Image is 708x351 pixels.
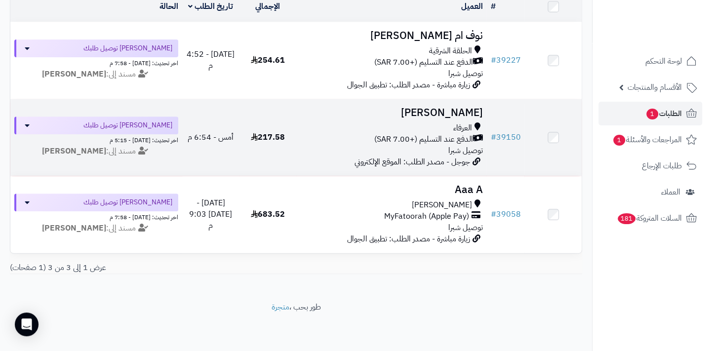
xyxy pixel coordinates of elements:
span: [PERSON_NAME] توصيل طلبك [83,120,172,130]
a: #39227 [490,54,520,66]
span: الأقسام والمنتجات [628,80,682,94]
a: #39150 [490,131,520,143]
div: مسند إلى: [7,146,186,157]
span: 181 [618,213,635,224]
span: 1 [646,109,658,119]
h3: Aaa A [300,184,482,195]
a: السلات المتروكة181 [598,206,702,230]
strong: [PERSON_NAME] [42,68,106,80]
span: MyFatoorah (Apple Pay) [384,211,469,222]
a: متجرة [272,301,289,313]
a: العميل [461,0,482,12]
span: 217.58 [251,131,285,143]
span: الدفع عند التسليم (+7.00 SAR) [374,57,472,68]
a: # [490,0,495,12]
a: الطلبات1 [598,102,702,125]
span: طلبات الإرجاع [642,159,682,173]
span: # [490,208,496,220]
img: logo-2.png [641,28,699,48]
span: لوحة التحكم [645,54,682,68]
div: اخر تحديث: [DATE] - 7:58 م [14,57,178,68]
span: زيارة مباشرة - مصدر الطلب: تطبيق الجوال [347,79,470,91]
div: مسند إلى: [7,223,186,234]
span: العملاء [661,185,680,199]
span: # [490,54,496,66]
span: أمس - 6:54 م [188,131,234,143]
span: الدفع عند التسليم (+7.00 SAR) [374,134,472,145]
span: توصيل شبرا [448,145,482,156]
div: اخر تحديث: [DATE] - 5:15 م [14,134,178,145]
a: تاريخ الطلب [188,0,233,12]
span: العرفاء [453,122,472,134]
span: السلات المتروكة [617,211,682,225]
span: [PERSON_NAME] توصيل طلبك [83,197,172,207]
div: اخر تحديث: [DATE] - 7:58 م [14,211,178,222]
span: 254.61 [251,54,285,66]
div: مسند إلى: [7,69,186,80]
strong: [PERSON_NAME] [42,222,106,234]
strong: [PERSON_NAME] [42,145,106,157]
a: لوحة التحكم [598,49,702,73]
span: 1 [613,135,625,146]
a: #39058 [490,208,520,220]
div: عرض 1 إلى 3 من 3 (1 صفحات) [2,262,296,273]
span: الحلقة الشرقية [429,45,472,57]
span: 683.52 [251,208,285,220]
h3: نوف ام [PERSON_NAME] [300,30,482,41]
span: الطلبات [645,107,682,120]
a: المراجعات والأسئلة1 [598,128,702,152]
span: [DATE] - 4:52 م [187,48,235,72]
h3: [PERSON_NAME] [300,107,482,118]
a: الحالة [159,0,178,12]
span: [PERSON_NAME] توصيل طلبك [83,43,172,53]
span: المراجعات والأسئلة [612,133,682,147]
a: العملاء [598,180,702,204]
span: جوجل - مصدر الطلب: الموقع الإلكتروني [354,156,470,168]
span: [DATE] - [DATE] 9:03 م [189,197,232,232]
a: الإجمالي [255,0,280,12]
div: Open Intercom Messenger [15,312,39,336]
span: # [490,131,496,143]
a: طلبات الإرجاع [598,154,702,178]
span: [PERSON_NAME] [411,199,472,211]
span: توصيل شبرا [448,222,482,234]
span: زيارة مباشرة - مصدر الطلب: تطبيق الجوال [347,233,470,245]
span: توصيل شبرا [448,68,482,79]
